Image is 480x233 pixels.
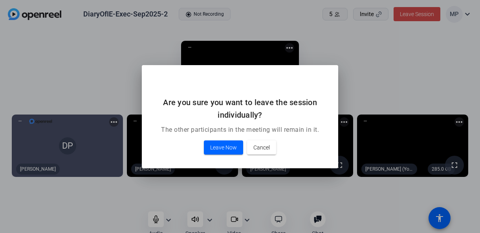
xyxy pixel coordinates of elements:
span: Cancel [253,143,270,152]
button: Cancel [247,140,276,155]
p: The other participants in the meeting will remain in it. [151,125,329,135]
button: Leave Now [204,140,243,155]
span: Leave Now [210,143,237,152]
h2: Are you sure you want to leave the session individually? [151,96,329,121]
